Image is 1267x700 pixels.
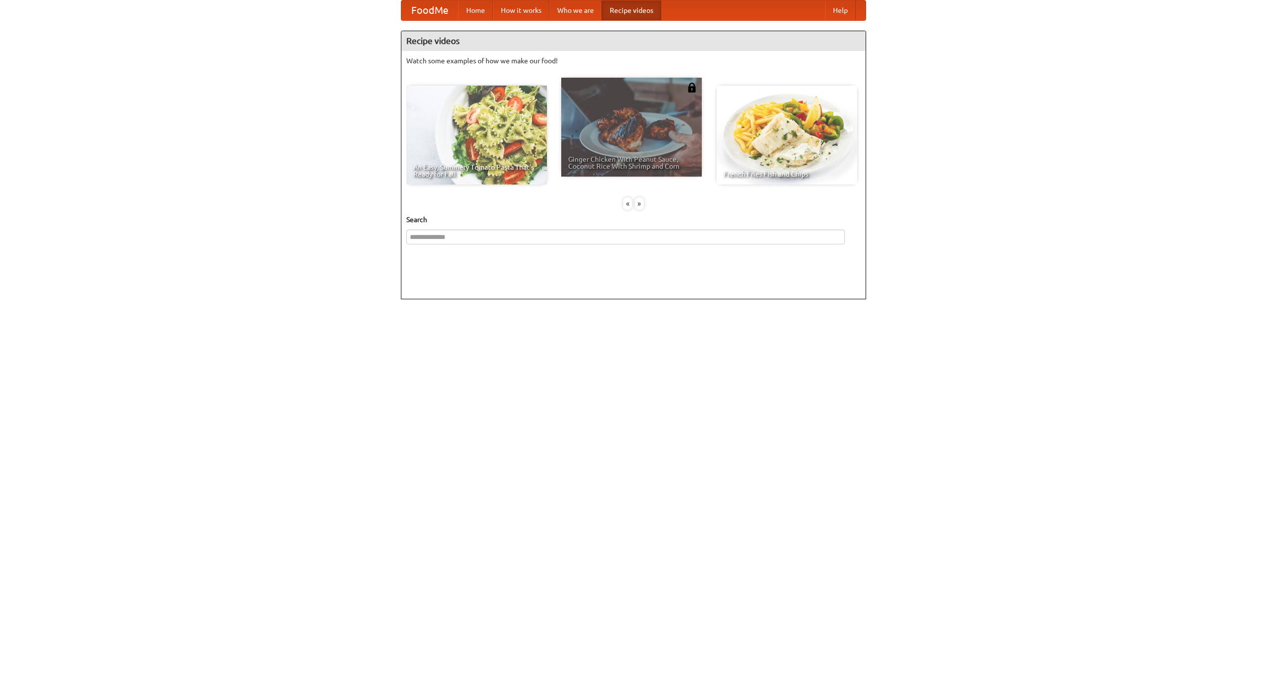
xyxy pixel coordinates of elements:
[406,215,861,225] h5: Search
[717,86,857,185] a: French Fries Fish and Chips
[724,171,850,178] span: French Fries Fish and Chips
[406,86,547,185] a: An Easy, Summery Tomato Pasta That's Ready for Fall
[687,83,697,93] img: 483408.png
[406,56,861,66] p: Watch some examples of how we make our food!
[458,0,493,20] a: Home
[401,31,866,51] h4: Recipe videos
[413,164,540,178] span: An Easy, Summery Tomato Pasta That's Ready for Fall
[635,197,644,210] div: »
[623,197,632,210] div: «
[602,0,661,20] a: Recipe videos
[493,0,549,20] a: How it works
[401,0,458,20] a: FoodMe
[549,0,602,20] a: Who we are
[825,0,856,20] a: Help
